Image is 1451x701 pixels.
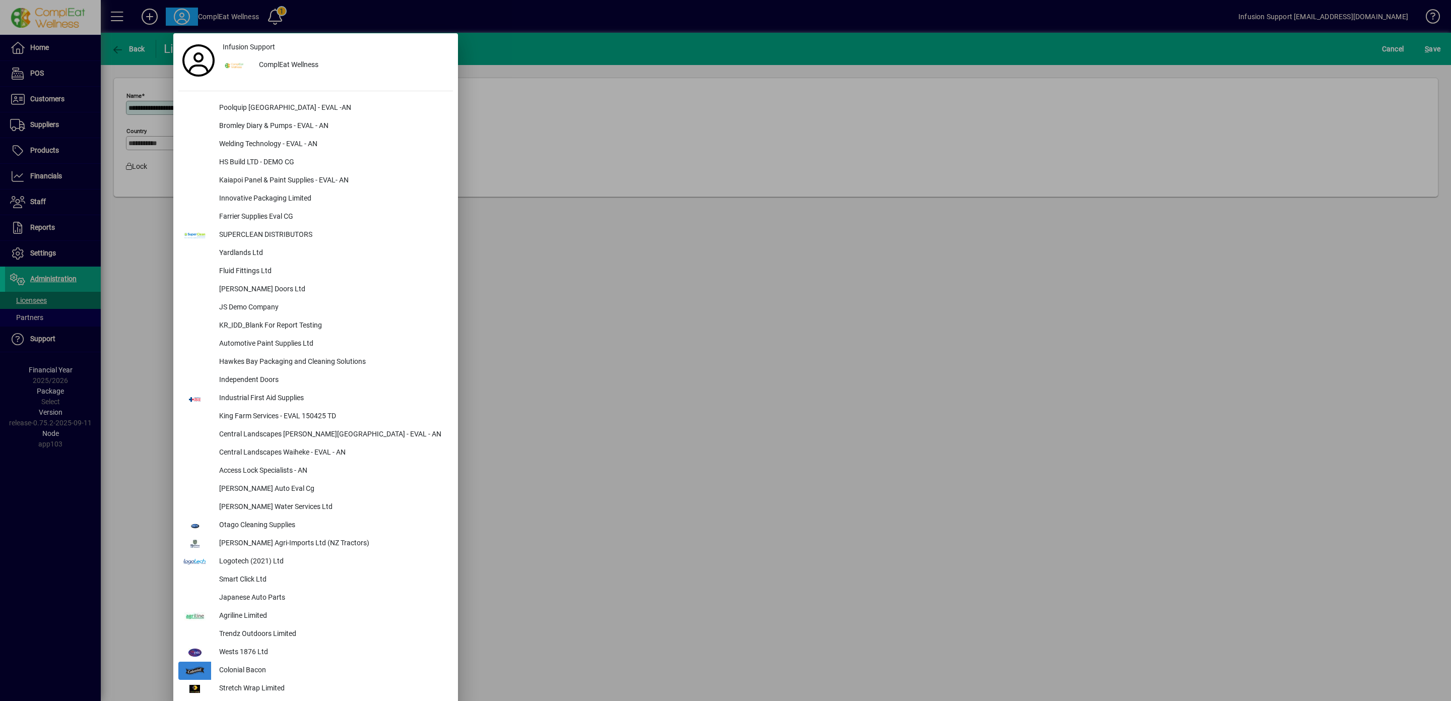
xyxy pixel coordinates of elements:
[219,56,453,75] button: ComplEat Wellness
[211,625,453,644] div: Trendz Outdoors Limited
[211,190,453,208] div: Innovative Packaging Limited
[178,498,453,517] button: [PERSON_NAME] Water Services Ltd
[211,498,453,517] div: [PERSON_NAME] Water Services Ltd
[178,190,453,208] button: Innovative Packaging Limited
[178,444,453,462] button: Central Landscapes Waiheke - EVAL - AN
[178,208,453,226] button: Farrier Supplies Eval CG
[211,317,453,335] div: KR_IDD_Blank For Report Testing
[178,317,453,335] button: KR_IDD_Blank For Report Testing
[211,136,453,154] div: Welding Technology - EVAL - AN
[178,390,453,408] button: Industrial First Aid Supplies
[178,553,453,571] button: Logotech (2021) Ltd
[251,56,453,75] div: ComplEat Wellness
[178,172,453,190] button: Kaiapoi Panel & Paint Supplies - EVAL- AN
[178,517,453,535] button: Otago Cleaning Supplies
[223,42,275,52] span: Infusion Support
[178,335,453,353] button: Automotive Paint Supplies Ltd
[178,263,453,281] button: Fluid Fittings Ltd
[211,644,453,662] div: Wests 1876 Ltd
[211,99,453,117] div: Poolquip [GEOGRAPHIC_DATA] - EVAL -AN
[211,335,453,353] div: Automotive Paint Supplies Ltd
[178,51,219,70] a: Profile
[178,299,453,317] button: JS Demo Company
[211,408,453,426] div: King Farm Services - EVAL 150425 TD
[211,154,453,172] div: HS Build LTD - DEMO CG
[178,408,453,426] button: King Farm Services - EVAL 150425 TD
[178,281,453,299] button: [PERSON_NAME] Doors Ltd
[178,244,453,263] button: Yardlands Ltd
[211,208,453,226] div: Farrier Supplies Eval CG
[178,136,453,154] button: Welding Technology - EVAL - AN
[178,117,453,136] button: Bromley Diary & Pumps - EVAL - AN
[211,680,453,698] div: Stretch Wrap Limited
[219,38,453,56] a: Infusion Support
[178,226,453,244] button: SUPERCLEAN DISTRIBUTORS
[211,553,453,571] div: Logotech (2021) Ltd
[211,607,453,625] div: Agriline Limited
[211,390,453,408] div: Industrial First Aid Supplies
[211,589,453,607] div: Japanese Auto Parts
[178,644,453,662] button: Wests 1876 Ltd
[178,589,453,607] button: Japanese Auto Parts
[178,680,453,698] button: Stretch Wrap Limited
[178,535,453,553] button: [PERSON_NAME] Agri-Imports Ltd (NZ Tractors)
[211,244,453,263] div: Yardlands Ltd
[178,353,453,371] button: Hawkes Bay Packaging and Cleaning Solutions
[211,353,453,371] div: Hawkes Bay Packaging and Cleaning Solutions
[211,462,453,480] div: Access Lock Specialists - AN
[178,480,453,498] button: [PERSON_NAME] Auto Eval Cg
[178,154,453,172] button: HS Build LTD - DEMO CG
[178,625,453,644] button: Trendz Outdoors Limited
[178,607,453,625] button: Agriline Limited
[211,426,453,444] div: Central Landscapes [PERSON_NAME][GEOGRAPHIC_DATA] - EVAL - AN
[178,571,453,589] button: Smart Click Ltd
[211,535,453,553] div: [PERSON_NAME] Agri-Imports Ltd (NZ Tractors)
[211,263,453,281] div: Fluid Fittings Ltd
[178,99,453,117] button: Poolquip [GEOGRAPHIC_DATA] - EVAL -AN
[211,226,453,244] div: SUPERCLEAN DISTRIBUTORS
[211,662,453,680] div: Colonial Bacon
[178,426,453,444] button: Central Landscapes [PERSON_NAME][GEOGRAPHIC_DATA] - EVAL - AN
[211,117,453,136] div: Bromley Diary & Pumps - EVAL - AN
[178,371,453,390] button: Independent Doors
[211,480,453,498] div: [PERSON_NAME] Auto Eval Cg
[178,662,453,680] button: Colonial Bacon
[211,517,453,535] div: Otago Cleaning Supplies
[211,571,453,589] div: Smart Click Ltd
[211,444,453,462] div: Central Landscapes Waiheke - EVAL - AN
[178,462,453,480] button: Access Lock Specialists - AN
[211,299,453,317] div: JS Demo Company
[211,371,453,390] div: Independent Doors
[211,172,453,190] div: Kaiapoi Panel & Paint Supplies - EVAL- AN
[211,281,453,299] div: [PERSON_NAME] Doors Ltd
